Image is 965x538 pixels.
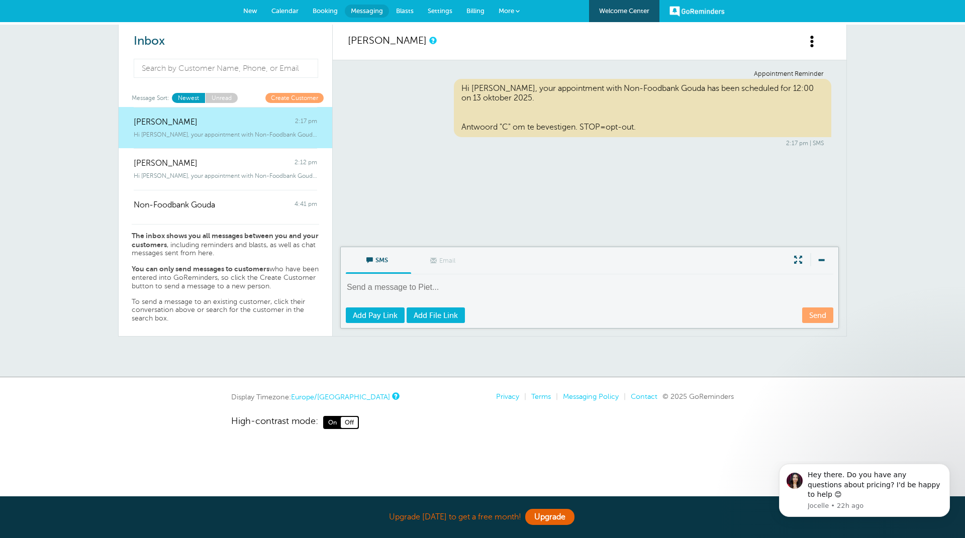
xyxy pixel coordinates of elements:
a: Upgrade [525,509,574,525]
a: [PERSON_NAME] 2:17 pm Hi [PERSON_NAME], your appointment with Non-Foodbank Gouda has been schedul... [119,107,332,149]
span: Hi [PERSON_NAME], your appointment with Non-Foodbank Gouda has been scheduled for 12 [134,172,317,179]
a: Non-Foodbank Gouda 4:41 pm [119,190,332,224]
div: Hi [PERSON_NAME], your appointment with Non-Foodbank Gouda has been scheduled for 12:00 on 13 okt... [454,79,832,137]
span: © 2025 GoReminders [662,392,734,400]
input: Search by Customer Name, Phone, or Email [134,59,318,78]
a: Create Customer [265,93,324,102]
span: Hi [PERSON_NAME], your appointment with Non-Foodbank Gouda has been scheduled for 12 [134,131,317,138]
a: Europe/[GEOGRAPHIC_DATA] [291,393,390,401]
p: , including reminders and blasts, as well as chat messages sent from here. [132,232,319,258]
a: Add Pay Link [346,307,405,323]
span: Message Sort: [132,93,169,102]
div: 2:17 pm | SMS [355,140,824,147]
a: High-contrast mode: On Off [231,416,734,429]
span: Non-Foodbank Gouda [134,200,215,210]
div: Appointment Reminder [355,70,824,78]
a: [PERSON_NAME] [348,35,427,46]
div: Display Timezone: [231,392,398,401]
span: SMS [353,247,404,271]
span: Messaging [351,7,383,15]
span: [PERSON_NAME] [134,159,198,168]
span: Booking [313,7,338,15]
span: More [499,7,514,15]
a: Unread [205,93,238,102]
a: Send [802,307,833,323]
span: Settings [428,7,452,15]
span: Email [419,248,469,272]
a: Newest [172,93,205,102]
span: On [324,417,341,428]
span: Blasts [396,7,414,15]
a: Terms [531,392,551,400]
li: | [519,392,526,401]
span: Add Pay Link [353,311,398,319]
a: This is a history of all communications between GoReminders and your customer. [429,37,435,44]
span: Add File Link [414,311,458,319]
a: Messaging [345,5,389,18]
span: 2:12 pm [295,159,317,168]
li: | [551,392,558,401]
a: Privacy [496,392,519,400]
span: Calendar [271,7,299,15]
span: 4:41 pm [295,200,317,210]
a: Contact [631,392,657,400]
strong: The inbox shows you all messages between you and your customers [132,232,319,249]
span: 2:17 pm [295,118,317,127]
a: [PERSON_NAME] 2:12 pm Hi [PERSON_NAME], your appointment with Non-Foodbank Gouda has been schedul... [119,148,332,190]
a: This is the timezone being used to display dates and times to you on this device. Click the timez... [392,393,398,399]
div: Upgrade [DATE] to get a free month! [231,506,734,528]
strong: You can only send messages to customers [132,265,269,273]
p: To send a message to an existing customer, click their conversation above or search for the custo... [132,298,319,323]
label: This customer does not have an email address. [411,248,476,274]
p: who have been entered into GoReminders, so click the Create Customer button to send a message to ... [132,265,319,290]
a: Add File Link [407,307,465,323]
h2: Inbox [134,34,317,49]
span: Off [341,417,358,428]
span: [PERSON_NAME] [134,118,198,127]
li: | [619,392,626,401]
span: New [243,7,257,15]
span: High-contrast mode: [231,416,318,429]
a: Messaging Policy [563,392,619,400]
span: Billing [466,7,485,15]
